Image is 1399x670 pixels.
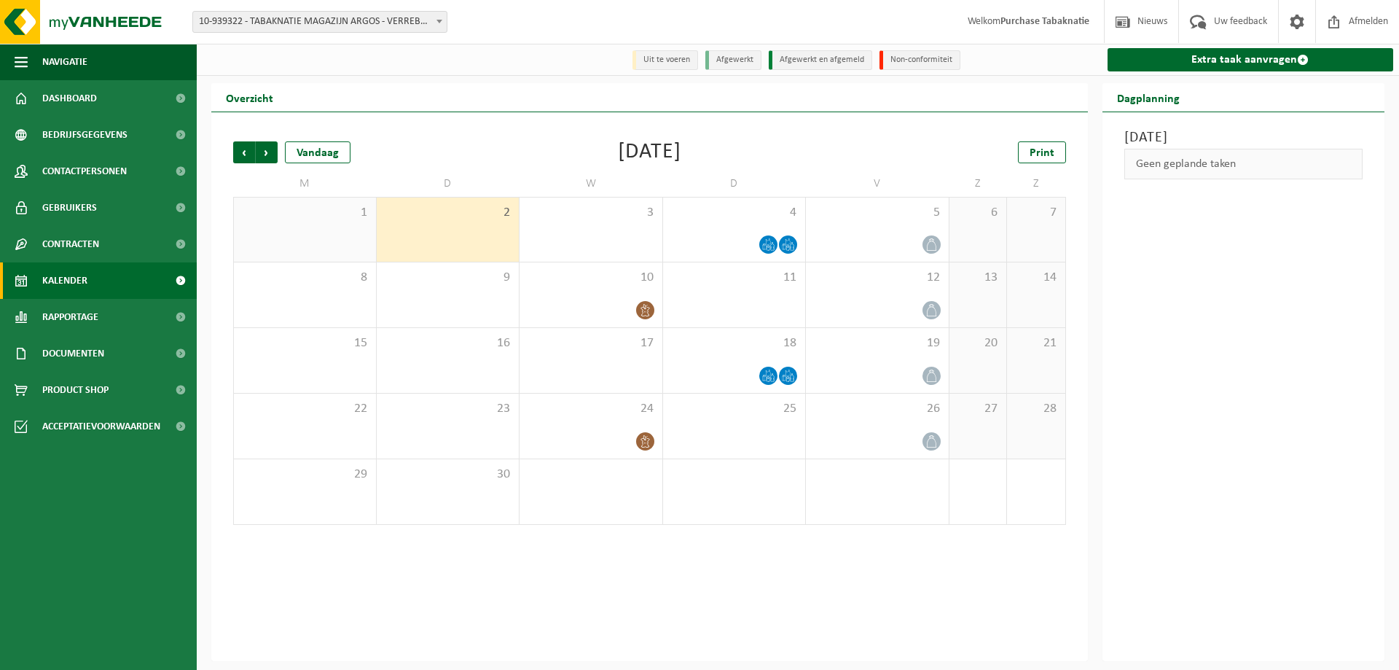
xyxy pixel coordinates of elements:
span: Documenten [42,335,104,372]
span: 10-939322 - TABAKNATIE MAGAZIJN ARGOS - VERREBROEK [193,12,447,32]
span: 5 [813,205,941,221]
span: Bedrijfsgegevens [42,117,128,153]
span: 27 [957,401,1000,417]
span: Gebruikers [42,190,97,226]
span: 7 [1014,205,1057,221]
div: [DATE] [618,141,681,163]
span: 14 [1014,270,1057,286]
span: 25 [670,401,799,417]
a: Print [1018,141,1066,163]
span: 30 [384,467,512,483]
span: 23 [384,401,512,417]
li: Afgewerkt en afgemeld [769,50,872,70]
span: 6 [957,205,1000,221]
span: 24 [527,401,655,417]
td: M [233,171,377,197]
li: Uit te voeren [632,50,698,70]
span: 16 [384,335,512,351]
span: 21 [1014,335,1057,351]
span: 18 [670,335,799,351]
td: Z [1007,171,1065,197]
span: 17 [527,335,655,351]
li: Afgewerkt [705,50,761,70]
strong: Purchase Tabaknatie [1000,16,1089,27]
td: Z [949,171,1008,197]
span: 12 [813,270,941,286]
span: 22 [241,401,369,417]
td: W [520,171,663,197]
span: Kalender [42,262,87,299]
span: Print [1030,147,1054,159]
span: 9 [384,270,512,286]
span: 2 [384,205,512,221]
span: 10-939322 - TABAKNATIE MAGAZIJN ARGOS - VERREBROEK [192,11,447,33]
span: 4 [670,205,799,221]
span: Volgende [256,141,278,163]
span: 26 [813,401,941,417]
span: 1 [241,205,369,221]
span: Rapportage [42,299,98,335]
span: Product Shop [42,372,109,408]
td: D [663,171,807,197]
h2: Overzicht [211,83,288,112]
span: 8 [241,270,369,286]
span: 20 [957,335,1000,351]
li: Non-conformiteit [879,50,960,70]
span: 11 [670,270,799,286]
td: D [377,171,520,197]
span: Contracten [42,226,99,262]
span: 19 [813,335,941,351]
h3: [DATE] [1124,127,1363,149]
span: 28 [1014,401,1057,417]
a: Extra taak aanvragen [1108,48,1394,71]
span: 29 [241,467,369,483]
td: V [806,171,949,197]
div: Vandaag [285,141,350,163]
span: Vorige [233,141,255,163]
div: Geen geplande taken [1124,149,1363,179]
span: 10 [527,270,655,286]
span: 15 [241,335,369,351]
span: Navigatie [42,44,87,80]
span: Acceptatievoorwaarden [42,408,160,445]
h2: Dagplanning [1102,83,1194,112]
span: Dashboard [42,80,97,117]
span: 3 [527,205,655,221]
span: 13 [957,270,1000,286]
span: Contactpersonen [42,153,127,190]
